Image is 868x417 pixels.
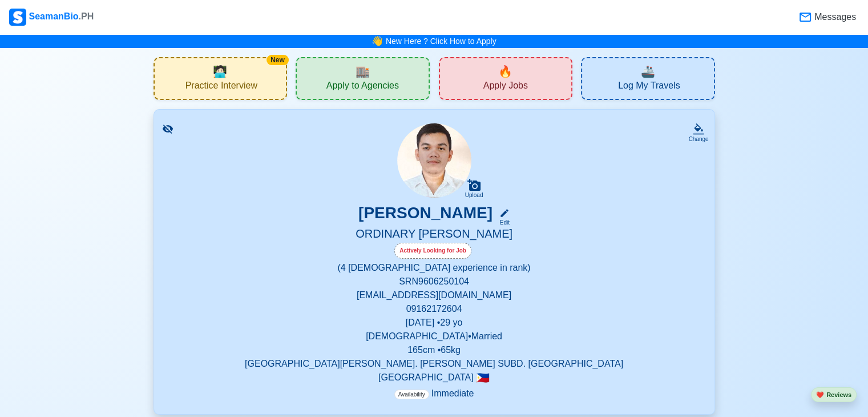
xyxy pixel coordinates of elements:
div: New [267,55,289,65]
p: [DEMOGRAPHIC_DATA] • Married [168,330,701,343]
div: Actively Looking for Job [394,243,471,259]
span: new [498,63,512,80]
span: Apply Jobs [483,80,528,94]
h3: [PERSON_NAME] [358,203,492,227]
a: New Here ? Click How to Apply [386,37,496,46]
div: SeamanBio [9,9,94,26]
p: [GEOGRAPHIC_DATA] [168,371,701,384]
span: Practice Interview [185,80,257,94]
p: Immediate [394,387,474,400]
span: .PH [79,11,94,21]
p: [DATE] • 29 yo [168,316,701,330]
div: Edit [495,218,510,227]
span: heart [816,391,824,398]
div: Upload [465,192,483,199]
span: agencies [356,63,370,80]
p: SRN 9606250104 [168,275,701,288]
span: Messages [812,10,856,24]
h5: ORDINARY [PERSON_NAME] [168,227,701,243]
p: [GEOGRAPHIC_DATA][PERSON_NAME]. [PERSON_NAME] SUBD. [GEOGRAPHIC_DATA] [168,357,701,371]
img: Logo [9,9,26,26]
span: bell [370,33,385,49]
span: travel [641,63,655,80]
div: Change [688,135,708,143]
span: Log My Travels [618,80,680,94]
p: 09162172604 [168,302,701,316]
span: Apply to Agencies [326,80,399,94]
span: Availability [394,390,429,399]
button: heartReviews [811,387,857,403]
p: [EMAIL_ADDRESS][DOMAIN_NAME] [168,288,701,302]
span: 🇵🇭 [476,372,490,383]
p: 165 cm • 65 kg [168,343,701,357]
p: (4 [DEMOGRAPHIC_DATA] experience in rank) [168,261,701,275]
span: interview [213,63,227,80]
